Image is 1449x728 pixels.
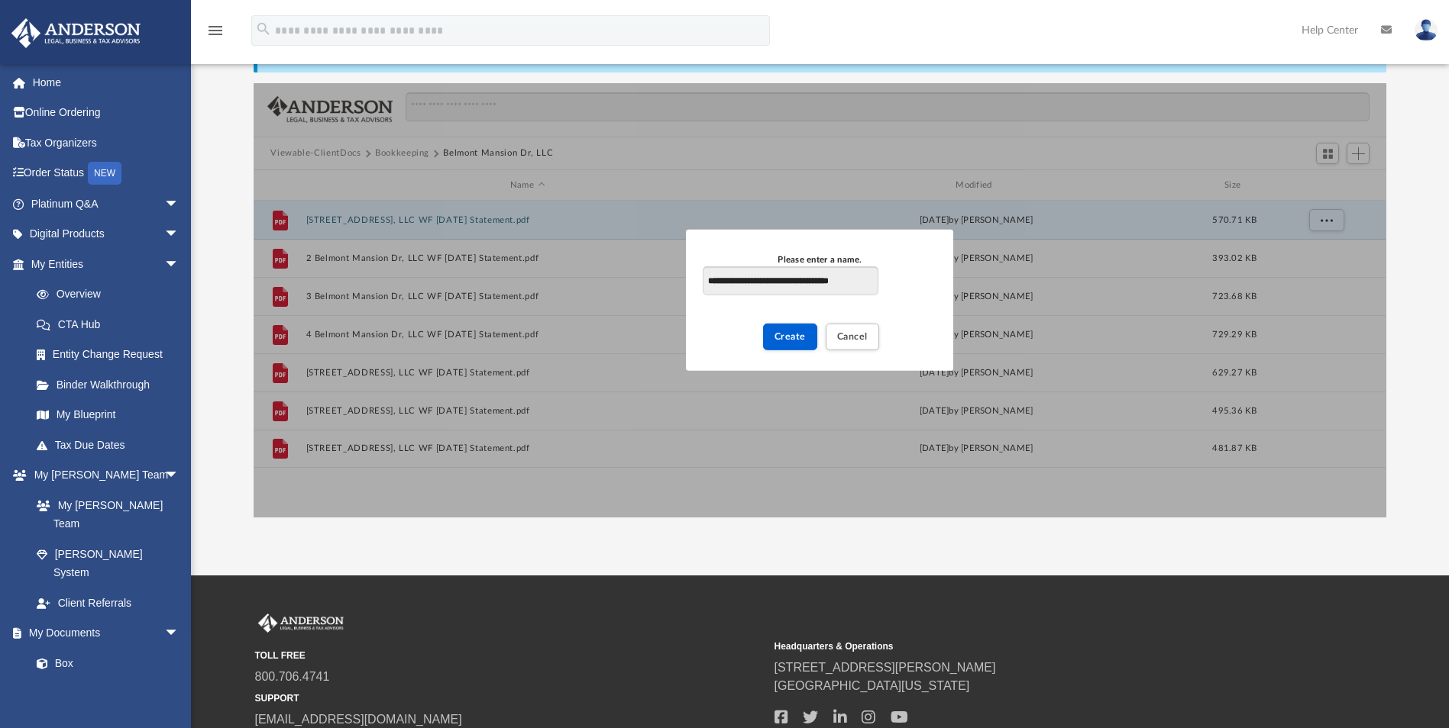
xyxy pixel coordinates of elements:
a: My Entitiesarrow_drop_down [11,249,202,279]
a: Platinum Q&Aarrow_drop_down [11,188,202,219]
a: Online Ordering [11,98,202,128]
a: My [PERSON_NAME] Teamarrow_drop_down [11,460,195,491]
a: Binder Walkthrough [21,369,202,400]
a: menu [206,29,225,40]
span: arrow_drop_down [164,460,195,491]
div: NEW [88,162,121,185]
i: menu [206,21,225,40]
a: [STREET_ADDRESS][PERSON_NAME] [775,661,996,674]
button: Create [763,324,817,350]
a: Client Referrals [21,588,195,618]
a: My Blueprint [21,400,195,430]
div: Please enter a name. [703,253,936,266]
a: Overview [21,279,202,310]
button: Cancel [826,324,879,350]
img: User Pic [1415,19,1438,41]
span: arrow_drop_down [164,188,195,220]
a: Tax Due Dates [21,430,202,460]
img: Anderson Advisors Platinum Portal [7,18,145,48]
span: arrow_drop_down [164,618,195,649]
span: Cancel [837,332,868,341]
span: arrow_drop_down [164,249,195,280]
span: Create [775,332,806,341]
small: SUPPORT [255,691,764,705]
a: [GEOGRAPHIC_DATA][US_STATE] [775,679,970,692]
a: Digital Productsarrow_drop_down [11,219,202,250]
input: Please enter a name. [703,266,878,295]
a: CTA Hub [21,309,202,340]
a: 800.706.4741 [255,670,330,683]
a: [EMAIL_ADDRESS][DOMAIN_NAME] [255,713,462,726]
div: New Folder [686,230,953,370]
span: arrow_drop_down [164,219,195,250]
img: Anderson Advisors Platinum Portal [255,614,347,633]
a: My Documentsarrow_drop_down [11,618,195,649]
a: Tax Organizers [11,127,202,158]
a: My [PERSON_NAME] Team [21,490,187,539]
small: TOLL FREE [255,649,764,662]
a: Home [11,67,202,98]
a: Order StatusNEW [11,158,202,189]
a: [PERSON_NAME] System [21,539,195,588]
a: Box [21,648,187,678]
small: Headquarters & Operations [775,639,1283,653]
a: Entity Change Request [21,340,202,370]
i: search [255,21,272,37]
